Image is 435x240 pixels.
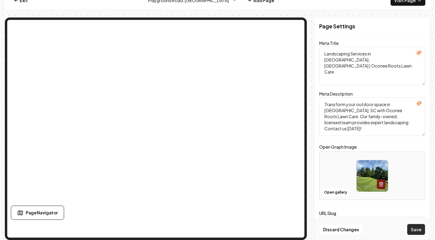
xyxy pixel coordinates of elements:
img: image [357,160,388,191]
label: Meta Description [319,91,353,96]
span: Page Navigator [26,210,58,216]
h2: Page Settings [319,22,355,30]
button: Open gallery [322,188,349,197]
button: Discard Changes [319,224,363,235]
label: URL Slug [319,210,336,216]
button: Page Navigator [11,206,64,220]
label: Meta Title [319,40,339,46]
button: Save [407,224,425,235]
label: Open Graph Image [319,143,425,150]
